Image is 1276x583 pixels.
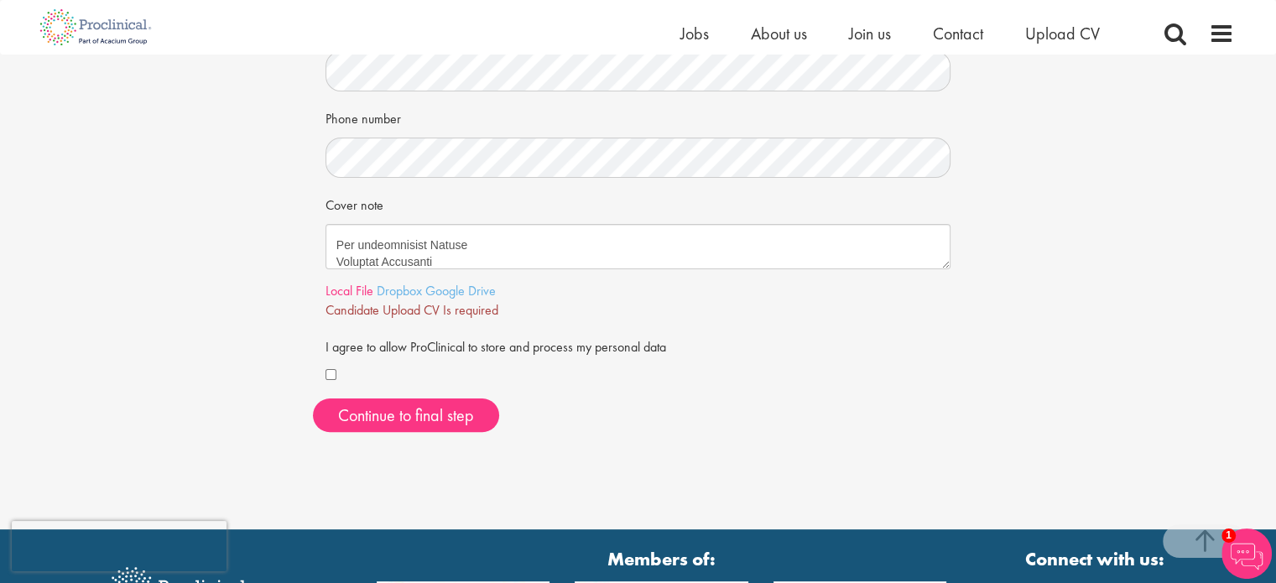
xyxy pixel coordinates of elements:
[1025,546,1168,572] strong: Connect with us:
[751,23,807,44] a: About us
[1025,23,1100,44] a: Upload CV
[338,404,474,426] span: Continue to final step
[12,521,227,571] iframe: reCAPTCHA
[326,332,666,357] label: I agree to allow ProClinical to store and process my personal data
[425,282,496,299] a: Google Drive
[933,23,983,44] a: Contact
[1221,528,1236,543] span: 1
[377,282,422,299] a: Dropbox
[680,23,709,44] a: Jobs
[326,190,383,216] label: Cover note
[377,546,947,572] strong: Members of:
[313,398,499,432] button: Continue to final step
[326,301,498,319] span: Candidate Upload CV Is required
[849,23,891,44] a: Join us
[326,104,401,129] label: Phone number
[326,282,373,299] a: Local File
[1221,528,1272,579] img: Chatbot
